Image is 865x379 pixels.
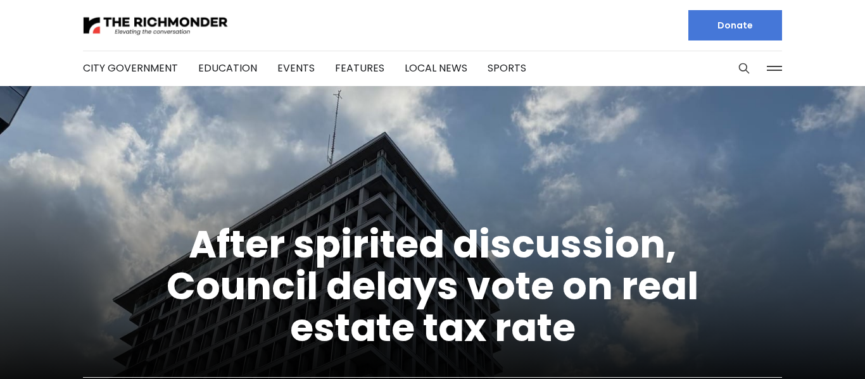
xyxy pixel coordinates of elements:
[198,61,257,75] a: Education
[758,317,865,379] iframe: portal-trigger
[488,61,526,75] a: Sports
[83,61,178,75] a: City Government
[83,15,229,37] img: The Richmonder
[277,61,315,75] a: Events
[167,218,698,354] a: After spirited discussion, Council delays vote on real estate tax rate
[335,61,384,75] a: Features
[688,10,782,40] a: Donate
[735,59,754,78] button: Search this site
[405,61,467,75] a: Local News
